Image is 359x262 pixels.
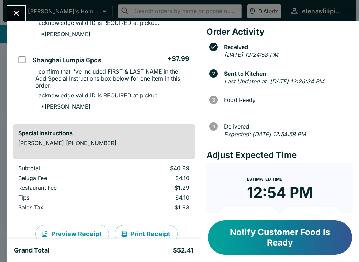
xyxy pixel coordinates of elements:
[221,123,353,130] span: Delivered
[18,130,189,137] h6: Special Instructions
[281,207,342,225] button: + 20
[224,51,278,58] em: [DATE] 12:24:58 PM
[173,246,194,255] h5: $52.41
[35,103,90,110] p: * [PERSON_NAME]
[247,177,282,182] span: Estimated Time
[18,139,189,146] p: [PERSON_NAME] [PHONE_NUMBER]
[221,70,353,77] span: Sent to Kitchen
[18,165,109,172] p: Subtotal
[14,246,49,255] h5: Grand Total
[212,124,215,129] text: 4
[224,78,324,85] em: Last Updated at: [DATE] 12:26:34 PM
[224,131,306,138] em: Expected: [DATE] 12:54:58 PM
[208,220,352,255] button: Notify Customer Food is Ready
[35,68,189,89] p: I confirm that I've included FIRST & LAST NAME in the Add Special Instructions box below for one ...
[221,44,353,50] span: Received
[120,184,189,191] p: $1.29
[247,184,313,202] time: 12:54 PM
[120,165,189,172] p: $40.99
[18,184,109,191] p: Restaurant Fee
[35,19,160,26] p: I acknowledge valid ID is REQUIRED at pickup.
[115,225,178,243] button: Print Receipt
[221,97,353,103] span: Food Ready
[212,97,215,103] text: 3
[206,27,353,37] h4: Order Activity
[18,174,109,181] p: Beluga Fee
[13,165,195,214] table: orders table
[35,92,160,99] p: I acknowledge valid ID is REQUIRED at pickup.
[120,204,189,211] p: $1.93
[168,55,189,63] h5: + $7.99
[206,150,353,160] h4: Adjust Expected Time
[18,194,109,201] p: Tips
[18,204,109,211] p: Sales Tax
[120,194,189,201] p: $4.10
[7,6,25,21] button: Close
[33,56,101,64] h5: Shanghai Lumpia 6pcs
[212,71,215,76] text: 2
[120,174,189,181] p: $4.10
[35,225,109,243] button: Preview Receipt
[218,207,279,225] button: + 10
[35,30,90,37] p: * [PERSON_NAME]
